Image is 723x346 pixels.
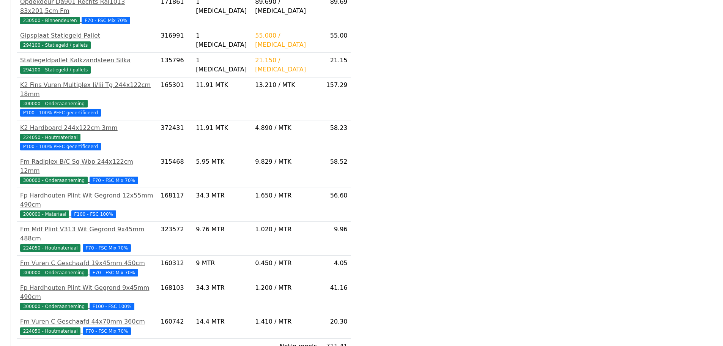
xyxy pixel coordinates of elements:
span: P100 - 100% PEFC gecertificeerd [20,143,101,150]
span: 294100 - Statiegeld / pallets [20,66,91,74]
div: 11.91 MTK [196,81,249,90]
div: Statiegeldpallet Kalkzandsteen Silka [20,56,154,65]
td: 58.52 [320,154,351,188]
div: Gipsplaat Statiegeld Pallet [20,31,154,40]
div: K2 Fins Vuren Multiplex Ii/Iii Tg 244x122cm 18mm [20,81,154,99]
div: 1.410 / MTR [255,317,317,326]
td: 165301 [158,77,193,120]
a: K2 Fins Vuren Multiplex Ii/Iii Tg 244x122cm 18mm300000 - Onderaanneming P100 - 100% PEFC gecertif... [20,81,154,117]
td: 135796 [158,53,193,77]
span: 300000 - Onderaanneming [20,303,88,310]
a: K2 Hardboard 244x122cm 3mm224050 - Houtmateriaal P100 - 100% PEFC gecertificeerd [20,123,154,151]
span: F70 - FSC Mix 70% [83,244,131,252]
div: 1 [MEDICAL_DATA] [196,31,249,49]
div: 34.3 MTR [196,191,249,200]
a: Fm Vuren C Geschaafd 19x45mm 450cm300000 - Onderaanneming F70 - FSC Mix 70% [20,259,154,277]
div: 5.95 MTK [196,157,249,166]
span: 294100 - Statiegeld / pallets [20,41,91,49]
a: Fm Vuren C Geschaafd 44x70mm 360cm224050 - Houtmateriaal F70 - FSC Mix 70% [20,317,154,335]
td: 168117 [158,188,193,222]
span: 224050 - Houtmateriaal [20,327,80,335]
div: Fm Radiplex B/C Sq Wbp 244x122cm 12mm [20,157,154,175]
div: 9.76 MTR [196,225,249,234]
td: 55.00 [320,28,351,53]
span: P100 - 100% PEFC gecertificeerd [20,109,101,117]
td: 21.15 [320,53,351,77]
div: 9 MTR [196,259,249,268]
td: 157.29 [320,77,351,120]
div: 34.3 MTR [196,283,249,292]
td: 160742 [158,314,193,339]
span: 224050 - Houtmateriaal [20,244,80,252]
td: 9.96 [320,222,351,256]
span: 224050 - Houtmateriaal [20,134,80,141]
td: 20.30 [320,314,351,339]
span: 300000 - Onderaanneming [20,100,88,107]
span: F100 - FSC 100% [71,210,116,218]
div: 9.829 / MTK [255,157,317,166]
td: 315468 [158,154,193,188]
a: Statiegeldpallet Kalkzandsteen Silka294100 - Statiegeld / pallets [20,56,154,74]
div: Fp Hardhouten Plint Wit Gegrond 12x55mm 490cm [20,191,154,209]
div: 4.890 / MTK [255,123,317,133]
a: Fm Radiplex B/C Sq Wbp 244x122cm 12mm300000 - Onderaanneming F70 - FSC Mix 70% [20,157,154,185]
td: 58.23 [320,120,351,154]
td: 160312 [158,256,193,280]
span: 200000 - Materiaal [20,210,69,218]
span: 300000 - Onderaanneming [20,269,88,276]
a: Fm Mdf Plint V313 Wit Gegrond 9x45mm 488cm224050 - Houtmateriaal F70 - FSC Mix 70% [20,225,154,252]
td: 4.05 [320,256,351,280]
div: 1.020 / MTR [255,225,317,234]
div: 14.4 MTR [196,317,249,326]
a: Gipsplaat Statiegeld Pallet294100 - Statiegeld / pallets [20,31,154,49]
td: 316991 [158,28,193,53]
div: Fm Mdf Plint V313 Wit Gegrond 9x45mm 488cm [20,225,154,243]
div: 0.450 / MTR [255,259,317,268]
a: Fp Hardhouten Plint Wit Gegrond 12x55mm 490cm200000 - Materiaal F100 - FSC 100% [20,191,154,218]
td: 56.60 [320,188,351,222]
span: 300000 - Onderaanneming [20,177,88,184]
div: 1.200 / MTR [255,283,317,292]
div: 55.000 / [MEDICAL_DATA] [255,31,317,49]
span: F70 - FSC Mix 70% [83,327,131,335]
td: 41.16 [320,280,351,314]
span: F70 - FSC Mix 70% [90,269,138,276]
div: 1 [MEDICAL_DATA] [196,56,249,74]
div: Fp Hardhouten Plint Wit Gegrond 9x45mm 490cm [20,283,154,302]
div: K2 Hardboard 244x122cm 3mm [20,123,154,133]
td: 372431 [158,120,193,154]
div: Fm Vuren C Geschaafd 44x70mm 360cm [20,317,154,326]
div: 1.650 / MTR [255,191,317,200]
td: 323572 [158,222,193,256]
span: 230500 - Binnendeuren [20,17,80,24]
a: Fp Hardhouten Plint Wit Gegrond 9x45mm 490cm300000 - Onderaanneming F100 - FSC 100% [20,283,154,311]
div: 21.150 / [MEDICAL_DATA] [255,56,317,74]
span: F70 - FSC Mix 70% [90,177,138,184]
td: 168103 [158,280,193,314]
span: F70 - FSC Mix 70% [82,17,130,24]
div: Fm Vuren C Geschaafd 19x45mm 450cm [20,259,154,268]
div: 11.91 MTK [196,123,249,133]
span: F100 - FSC 100% [90,303,134,310]
div: 13.210 / MTK [255,81,317,90]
